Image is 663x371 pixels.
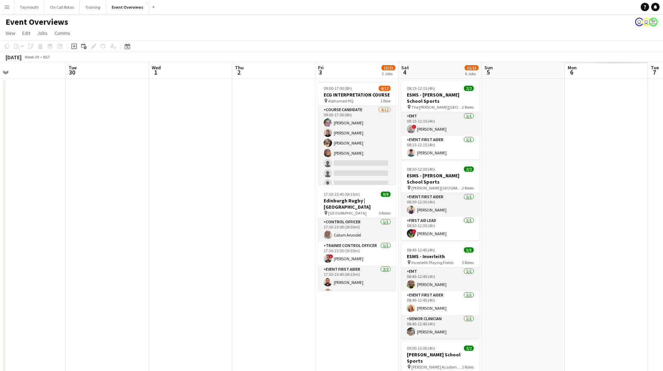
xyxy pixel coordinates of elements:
[635,18,644,26] app-user-avatar: Operations Team
[55,30,70,36] span: Comms
[3,29,18,38] a: View
[6,30,15,36] span: View
[6,17,68,27] h1: Event Overviews
[19,29,33,38] a: Edit
[14,0,45,14] button: Taymouth
[52,29,73,38] a: Comms
[34,29,50,38] a: Jobs
[6,54,22,61] div: [DATE]
[649,18,657,26] app-user-avatar: Operations Manager
[106,0,149,14] button: Event Overviews
[43,54,50,60] div: BST
[23,54,40,60] span: Week 39
[80,0,106,14] button: Training
[22,30,30,36] span: Edit
[45,0,80,14] button: On Call Rotas
[37,30,48,36] span: Jobs
[642,18,650,26] app-user-avatar: Operations Team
